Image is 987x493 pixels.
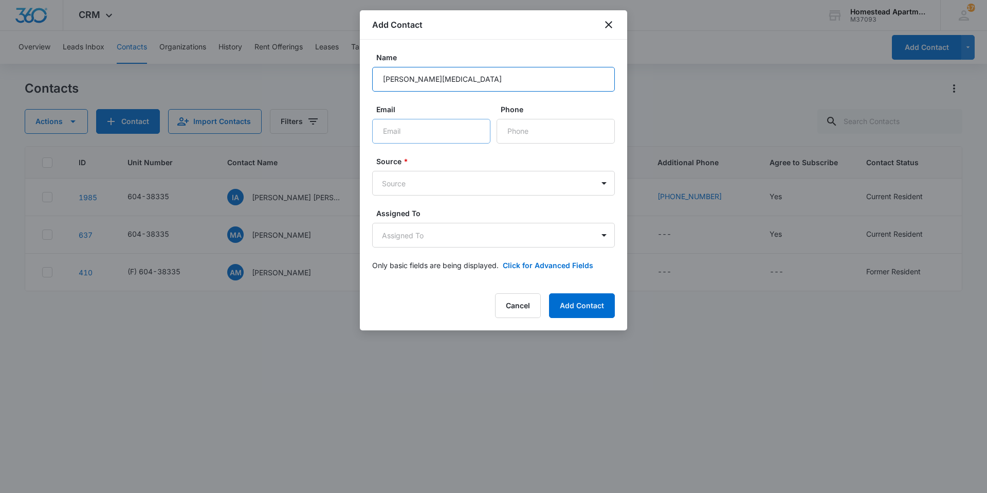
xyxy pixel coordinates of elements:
[372,67,615,92] input: Name
[376,208,619,219] label: Assigned To
[372,119,490,144] input: Email
[497,119,615,144] input: Phone
[501,104,619,115] label: Phone
[372,19,423,31] h1: Add Contact
[495,293,541,318] button: Cancel
[549,293,615,318] button: Add Contact
[372,260,499,271] p: Only basic fields are being displayed.
[376,52,619,63] label: Name
[503,260,593,271] button: Click for Advanced Fields
[602,19,615,31] button: close
[376,104,495,115] label: Email
[376,156,619,167] label: Source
